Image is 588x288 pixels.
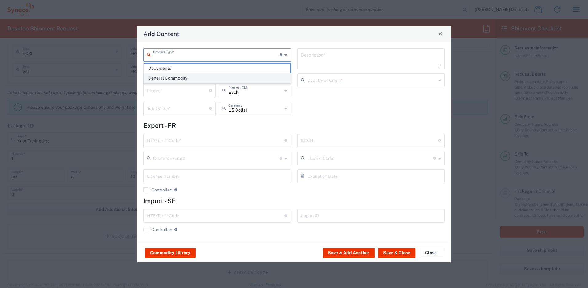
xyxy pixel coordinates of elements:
[143,227,172,232] label: Controlled
[145,248,196,258] button: Commodity Library
[143,197,445,205] h4: Import - SE
[419,248,443,258] button: Close
[323,248,375,258] button: Save & Add Another
[144,64,290,73] span: Documents
[143,29,179,38] h4: Add Content
[144,73,290,83] span: General Commodity
[378,248,415,258] button: Save & Close
[143,187,172,192] label: Controlled
[436,30,445,38] button: Close
[143,122,445,129] h4: Export - FR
